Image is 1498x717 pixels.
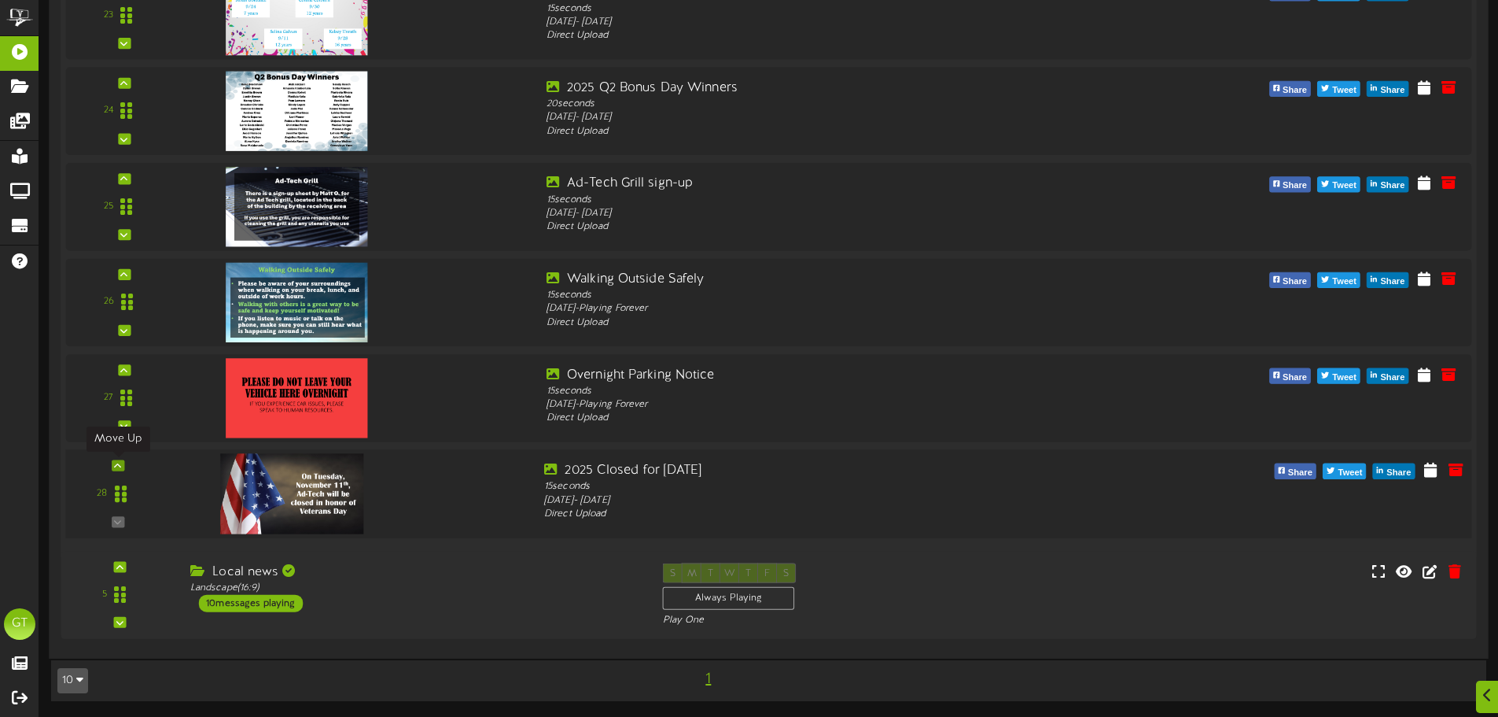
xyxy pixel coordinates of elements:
[663,587,795,610] div: Always Playing
[226,263,367,342] img: d36d1fdc-f752-41db-8e47-3df5dd3499b2.png
[1334,464,1365,482] span: Tweet
[1367,176,1408,192] button: Share
[547,29,1109,43] div: Direct Upload
[547,384,1109,397] div: 15 seconds
[701,671,715,688] span: 1
[190,581,639,594] div: Landscape ( 16:9 )
[226,167,367,246] img: 4c01af7c-85fd-4851-b70d-cce5237e8189.png
[1274,464,1316,479] button: Share
[1279,369,1310,386] span: Share
[1329,82,1360,99] span: Tweet
[547,193,1109,206] div: 15 seconds
[1269,368,1311,384] button: Share
[1269,176,1311,192] button: Share
[1377,177,1408,194] span: Share
[1383,464,1414,482] span: Share
[104,200,113,213] div: 25
[547,302,1109,316] div: [DATE] - Playing Forever
[1317,368,1360,384] button: Tweet
[57,668,88,693] button: 10
[1367,81,1408,97] button: Share
[1279,273,1310,290] span: Share
[544,461,1112,479] div: 2025 Closed for [DATE]
[1377,273,1408,290] span: Share
[547,16,1109,29] div: [DATE] - [DATE]
[1285,464,1316,482] span: Share
[547,79,1109,98] div: 2025 Q2 Bonus Day Winners
[547,316,1109,330] div: Direct Upload
[544,480,1112,494] div: 15 seconds
[104,296,114,309] div: 26
[104,9,113,22] div: 23
[104,104,113,117] div: 24
[1317,81,1360,97] button: Tweet
[1329,369,1360,386] span: Tweet
[1367,272,1408,288] button: Share
[547,98,1109,111] div: 20 seconds
[1269,81,1311,97] button: Share
[97,487,107,501] div: 28
[198,595,302,612] div: 10 messages playing
[1367,368,1408,384] button: Share
[547,398,1109,412] div: [DATE] - Playing Forever
[544,493,1112,508] div: [DATE] - [DATE]
[547,271,1109,289] div: Walking Outside Safely
[226,71,367,150] img: bf4518ef-a550-44dc-bdcb-4998a77e8307.png
[1373,464,1415,479] button: Share
[544,508,1112,522] div: Direct Upload
[547,111,1109,124] div: [DATE] - [DATE]
[1317,272,1360,288] button: Tweet
[547,175,1109,193] div: Ad-Tech Grill sign-up
[663,614,993,627] div: Play One
[190,563,639,581] div: Local news
[547,220,1109,234] div: Direct Upload
[1317,176,1360,192] button: Tweet
[547,289,1109,302] div: 15 seconds
[220,453,363,534] img: 1fd1a53e-3a4f-4aa3-b70c-2bbd191b4553.png
[547,366,1109,384] div: Overnight Parking Notice
[104,391,113,405] div: 27
[1279,82,1310,99] span: Share
[1329,273,1360,290] span: Tweet
[547,412,1109,425] div: Direct Upload
[547,2,1109,15] div: 15 seconds
[1377,82,1408,99] span: Share
[1279,177,1310,194] span: Share
[1329,177,1360,194] span: Tweet
[1323,464,1366,479] button: Tweet
[547,207,1109,220] div: [DATE] - [DATE]
[1269,272,1311,288] button: Share
[226,358,367,438] img: dfbab6fe-00e2-4f00-9eba-c593b52c2549overnightparking.png
[1377,369,1408,386] span: Share
[547,124,1109,138] div: Direct Upload
[4,608,35,640] div: GT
